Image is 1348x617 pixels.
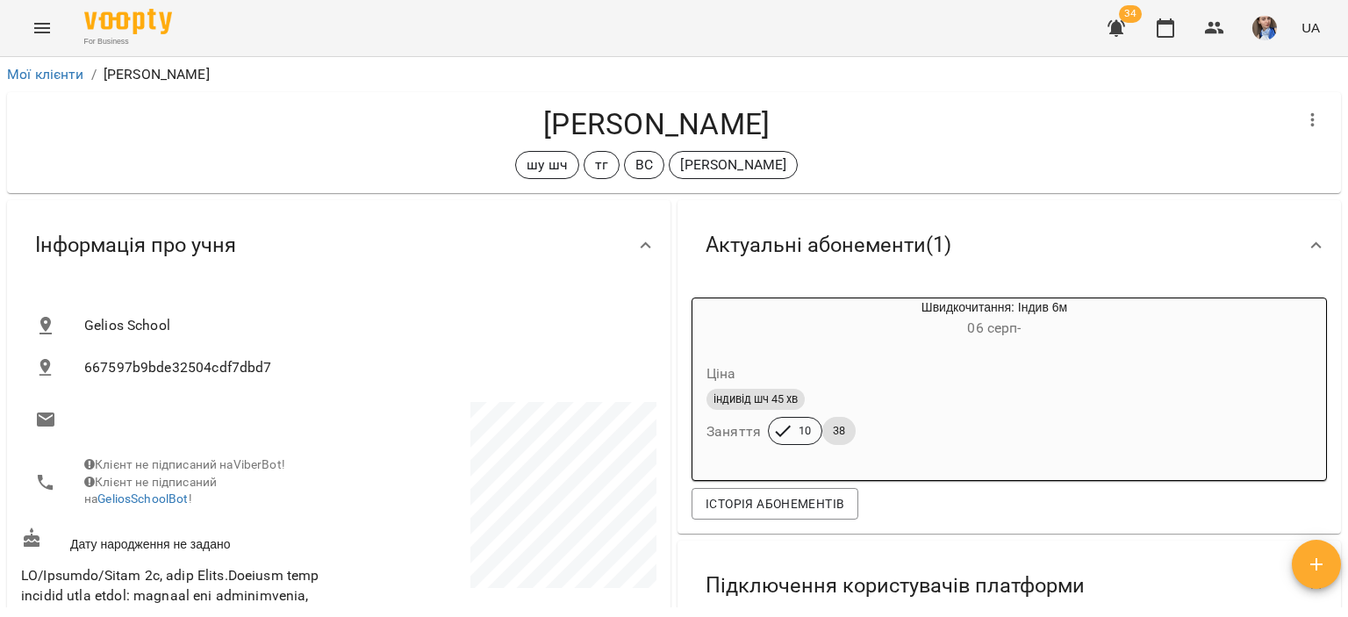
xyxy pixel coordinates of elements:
a: GeliosSchoolBot [97,491,188,506]
div: Швидкочитання: Індив 6м [777,298,1212,341]
span: Актуальні абонементи ( 1 ) [706,232,951,259]
button: Історія абонементів [692,488,858,520]
div: [PERSON_NAME] [669,151,798,179]
span: 667597b9bde32504cdf7dbd7 [84,357,642,378]
p: тг [595,154,608,176]
h6: Заняття [706,420,761,444]
span: Історія абонементів [706,493,844,514]
div: Дату народження не задано [18,524,339,556]
div: шу шч [515,151,579,179]
div: ВС [624,151,664,179]
span: UA [1301,18,1320,37]
p: [PERSON_NAME] [680,154,786,176]
span: For Business [84,36,172,47]
span: Клієнт не підписаний на ! [84,475,217,506]
span: 34 [1119,5,1142,23]
span: 06 серп - [967,319,1021,336]
li: / [91,64,97,85]
img: Voopty Logo [84,9,172,34]
span: індивід шч 45 хв [706,391,805,407]
p: ВС [635,154,653,176]
button: Menu [21,7,63,49]
button: UA [1294,11,1327,44]
span: 38 [822,423,856,439]
div: Інформація про учня [7,200,670,291]
p: шу шч [527,154,568,176]
span: Підключення користувачів платформи [706,572,1085,599]
h6: Ціна [706,362,736,386]
div: тг [584,151,620,179]
span: Інформація про учня [35,232,236,259]
span: 10 [788,423,821,439]
span: Клієнт не підписаний на ViberBot! [84,457,285,471]
button: Швидкочитання: Індив 6м06 серп- Цінаіндивід шч 45 хвЗаняття1038 [692,298,1212,466]
nav: breadcrumb [7,64,1341,85]
div: Актуальні абонементи(1) [678,200,1341,291]
a: Мої клієнти [7,66,84,83]
h4: [PERSON_NAME] [21,106,1292,142]
span: Gelios School [84,315,642,336]
p: [PERSON_NAME] [104,64,210,85]
img: 727e98639bf378bfedd43b4b44319584.jpeg [1252,16,1277,40]
div: Швидкочитання: Індив 6м [692,298,777,341]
